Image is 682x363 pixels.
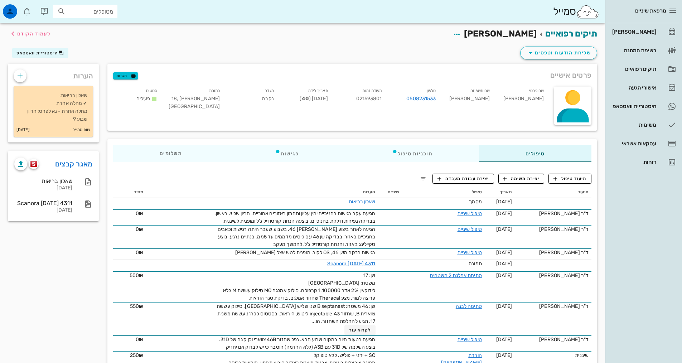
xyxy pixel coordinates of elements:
[136,96,150,102] span: פעילים
[378,187,402,198] th: שיניים
[611,66,656,72] div: תיקים רפואיים
[218,226,375,247] span: הגיעה לאחר ביצוע [PERSON_NAME] 46. בשבוע שעבר היתה רגישות וכאבים בחניכיים באזור. בבדיקה שן 46 עם ...
[515,187,591,198] th: תיעוד
[608,154,679,171] a: דוחות
[406,95,436,103] a: 0508231533
[608,135,679,152] a: עסקאות אשראי
[496,261,512,267] span: [DATE]
[496,250,512,256] span: [DATE]
[611,141,656,146] div: עסקאות אשראי
[235,250,376,256] span: רגישות חזקה משן 46, OS לקור. מופנית לטש אצל [PERSON_NAME]
[171,96,220,102] span: [PERSON_NAME] 18
[608,23,679,40] a: [PERSON_NAME]
[464,29,537,39] span: [PERSON_NAME]
[21,6,25,10] span: תג
[608,42,679,59] a: רשימת המתנה
[520,47,597,59] button: שליחת הודעות וטפסים
[160,151,182,156] span: תשלומים
[529,88,544,93] small: שם פרטי
[29,159,39,169] button: scanora logo
[130,352,143,358] span: 250₪
[430,272,482,279] a: סתימת אמלגם 2 משטחים
[611,29,656,35] div: [PERSON_NAME]
[136,226,143,232] span: 0₪
[146,187,378,198] th: הערות
[526,49,591,57] span: שליחת הודעות וטפסים
[217,303,375,324] span: שן: 46 משטח: B septanest שני שליש [GEOGRAPHIC_DATA]. סילוק עששת צווארית B, שחזור injectable A3 לי...
[432,174,494,184] button: יצירת עבודת מעבדה
[458,250,482,256] a: טיפול שיניים
[635,8,666,14] span: מרפאת שיניים
[136,250,143,256] span: 0₪
[9,27,50,40] button: לעמוד הקודם
[113,72,138,79] button: תגיות
[496,226,512,232] span: [DATE]
[113,187,146,198] th: מחיר
[469,261,482,267] span: תמונה
[344,325,376,335] button: לקרוא עוד
[611,122,656,128] div: משימות
[73,126,90,134] small: צוות סמייל
[30,161,37,167] img: scanora logo
[402,187,485,198] th: טיפול
[169,103,220,110] span: [GEOGRAPHIC_DATA]
[345,145,479,162] div: תוכניות טיפול
[518,352,589,359] div: שיננית
[362,88,382,93] small: תעודת זהות
[308,88,328,93] small: תאריך לידה
[503,175,540,182] span: יצירת משימה
[496,337,512,343] span: [DATE]
[8,64,99,84] div: הערות
[470,88,490,93] small: שם משפחה
[608,98,679,115] a: היסטוריית וואטסאפ
[553,175,587,182] span: תיעוד טיפול
[496,272,512,279] span: [DATE]
[518,249,589,256] div: ד"ר [PERSON_NAME]
[548,174,591,184] button: תיעוד טיפול
[16,50,58,55] span: היסטוריית וואטסאפ
[553,4,599,19] div: סמייל
[16,126,30,134] small: [DATE]
[611,85,656,91] div: אישורי הגעה
[17,31,50,37] span: לעמוד הקודם
[219,337,376,350] span: הגיעה בטעות היום במקום שבוע הבא. נפל שחזור 46B צווארי וכן קצה של 31D. בוצע השלמה של 31D עם A3B (ל...
[611,159,656,165] div: דוחות
[518,226,589,233] div: ד"ר [PERSON_NAME]
[495,85,550,115] div: [PERSON_NAME]
[265,88,274,93] small: מגדר
[458,226,482,232] a: טיפול שיניים
[550,69,591,81] span: פרטים אישיים
[458,337,482,343] a: טיפול שיניים
[576,5,599,19] img: SmileCloud logo
[300,96,328,102] span: [DATE] ( )
[498,174,545,184] button: יצירת משימה
[55,158,93,170] a: מאגר קבצים
[611,48,656,53] div: רשימת המתנה
[130,303,143,309] span: 550₪
[496,199,512,205] span: [DATE]
[209,88,220,93] small: כתובת
[349,199,375,205] a: שאלון בריאות
[608,116,679,134] a: משימות
[608,60,679,78] a: תיקים רפואיים
[458,210,482,217] a: טיפול שיניים
[228,145,345,162] div: פגישות
[223,272,375,301] span: שן: 17 משטח: [GEOGRAPHIC_DATA] לידוקאין 2% אדר 1:100000 קרפולה. סילוק אמלגם MO סילוק עששת M ללא פ...
[479,145,591,162] div: טיפולים
[496,303,512,309] span: [DATE]
[14,185,72,191] div: [DATE]
[136,210,143,217] span: 0₪
[349,328,371,333] span: לקרוא עוד
[496,210,512,217] span: [DATE]
[611,103,656,109] div: היסטוריית וואטסאפ
[130,272,143,279] span: 500₪
[518,302,589,310] div: ד"ר [PERSON_NAME]
[469,199,482,205] span: מסמך
[14,178,72,184] div: שאלון בריאות
[12,48,68,58] button: היסטוריית וואטסאפ
[19,92,87,123] p: שאלון בריאות: ✔ מחלה אחרת מחלה אחרת - נא לפרט: הריון שבוע 9
[485,187,515,198] th: תאריך
[496,352,512,358] span: [DATE]
[456,303,482,309] a: סתימה לבנה
[518,272,589,279] div: ד"ר [PERSON_NAME]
